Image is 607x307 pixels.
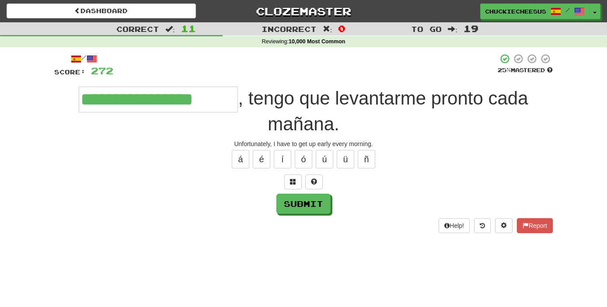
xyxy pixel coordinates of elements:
[337,150,354,168] button: ü
[262,24,317,33] span: Incorrect
[448,25,457,33] span: :
[276,194,331,214] button: Submit
[54,140,553,148] div: Unfortunately, I have to get up early every morning.
[305,174,323,189] button: Single letter hint - you only get 1 per sentence and score half the points! alt+h
[498,66,511,73] span: 25 %
[54,53,113,64] div: /
[289,38,345,45] strong: 10,000 Most Common
[480,3,590,19] a: chuckiecheesus /
[232,150,249,168] button: á
[274,150,291,168] button: í
[517,218,553,233] button: Report
[474,218,491,233] button: Round history (alt+y)
[338,23,345,34] span: 0
[439,218,470,233] button: Help!
[565,7,570,13] span: /
[253,150,270,168] button: é
[358,150,375,168] button: ñ
[238,88,528,134] span: , tengo que levantarme pronto cada mañana.
[284,174,302,189] button: Switch sentence to multiple choice alt+p
[91,65,113,76] span: 272
[54,68,86,76] span: Score:
[464,23,478,34] span: 19
[485,7,546,15] span: chuckiecheesus
[7,3,196,18] a: Dashboard
[209,3,398,19] a: Clozemaster
[316,150,333,168] button: ú
[295,150,312,168] button: ó
[411,24,442,33] span: To go
[116,24,159,33] span: Correct
[165,25,175,33] span: :
[498,66,553,74] div: Mastered
[181,23,196,34] span: 11
[323,25,332,33] span: :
